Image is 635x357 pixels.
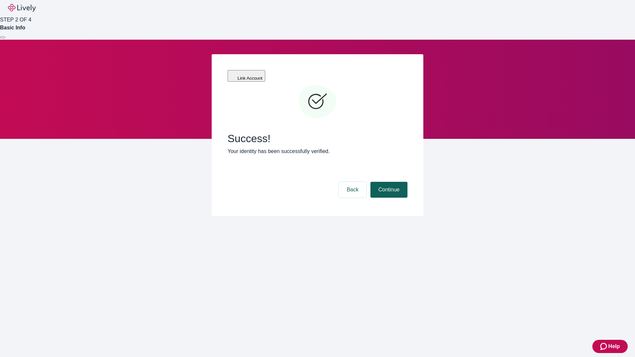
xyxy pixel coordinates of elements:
button: Zendesk support iconHelp [592,340,628,353]
img: Lively [8,4,36,12]
svg: Checkmark icon [298,82,337,122]
button: Link Account [228,70,265,82]
span: Help [608,342,620,350]
span: Success! [228,132,407,145]
button: Continue [370,182,407,198]
p: Your identity has been successfully verified. [228,147,407,155]
button: Back [339,182,366,198]
svg: Zendesk support icon [600,342,608,350]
